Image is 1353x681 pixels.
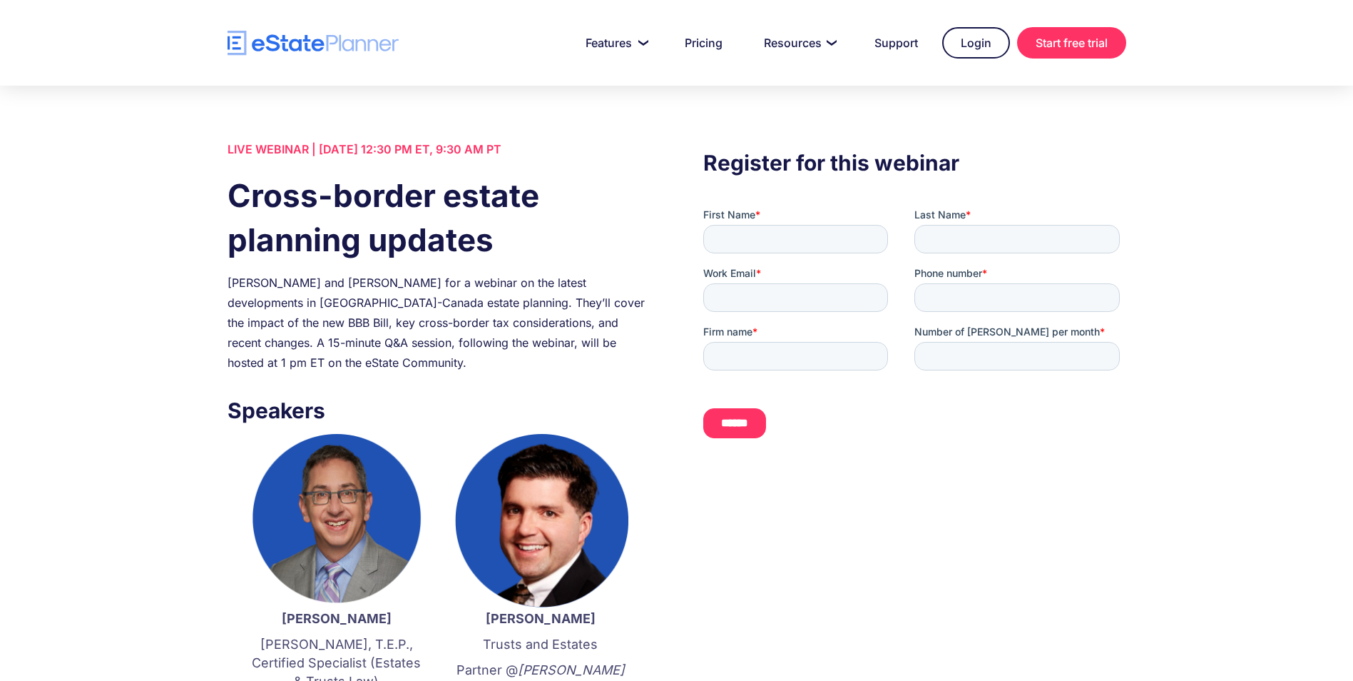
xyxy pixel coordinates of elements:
a: Login [942,27,1010,59]
p: Trusts and Estates [453,635,628,654]
strong: [PERSON_NAME] [282,611,392,626]
a: Pricing [668,29,740,57]
div: LIVE WEBINAR | [DATE] 12:30 PM ET, 9:30 AM PT [228,139,650,159]
h3: Speakers [228,394,650,427]
a: home [228,31,399,56]
h3: Register for this webinar [703,146,1125,179]
a: Support [857,29,935,57]
a: Features [568,29,660,57]
strong: [PERSON_NAME] [486,611,596,626]
a: Start free trial [1017,27,1126,59]
div: [PERSON_NAME] and [PERSON_NAME] for a webinar on the latest developments in [GEOGRAPHIC_DATA]-Can... [228,273,650,373]
iframe: Form 0 [703,208,1125,450]
a: Resources [747,29,850,57]
h1: Cross-border estate planning updates [228,173,650,262]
